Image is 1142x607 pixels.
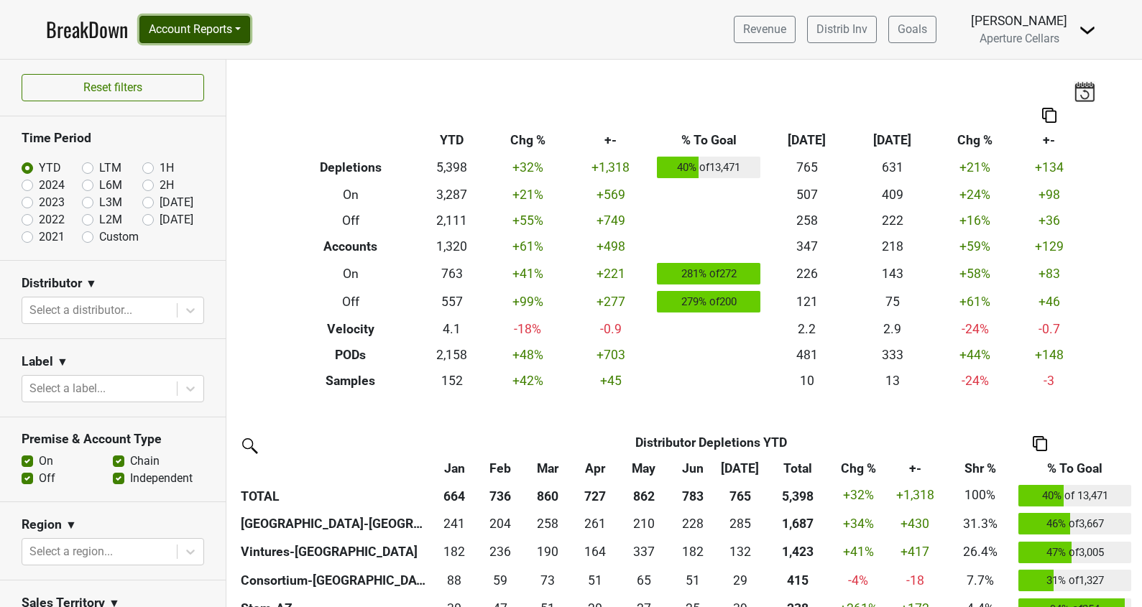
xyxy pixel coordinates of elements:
div: 210 [622,514,666,533]
label: 2H [160,177,174,194]
td: +21 % [488,182,568,208]
td: 763 [416,259,488,288]
td: +221 [568,259,653,288]
td: 75 [849,288,935,317]
th: 783 [670,481,716,510]
td: +277 [568,288,653,317]
td: -18 % [488,316,568,342]
span: Aperture Cellars [980,32,1059,45]
td: 4.1 [416,316,488,342]
td: +21 % [935,154,1015,182]
th: Jul: activate to sort column ascending [716,455,765,481]
td: 143 [849,259,935,288]
td: +16 % [935,208,1015,233]
td: 337.003 [618,538,670,567]
th: 765 [716,481,765,510]
th: On [285,182,416,208]
th: Chg %: activate to sort column ascending [832,455,885,481]
td: +46 [1016,288,1083,317]
td: -24 % [935,368,1015,394]
td: -4 % [832,566,885,595]
label: 1H [160,159,174,177]
label: [DATE] [160,211,193,228]
div: 415 [768,571,828,590]
div: +430 [888,514,941,533]
td: 2,158 [416,342,488,368]
span: ▼ [65,516,77,534]
td: 7.7% [945,566,1016,595]
td: 2,111 [416,208,488,233]
div: 65 [622,571,666,590]
td: 631 [849,154,935,182]
td: +129 [1016,233,1083,259]
td: 228 [670,509,716,538]
div: 190 [527,542,568,561]
div: 236 [481,542,520,561]
td: 65.251 [618,566,670,595]
th: Distributor Depletions YTD [477,430,945,455]
th: Off [285,208,416,233]
label: Independent [130,470,193,487]
th: [DATE] [764,128,849,154]
label: LTM [99,159,121,177]
div: 204 [481,514,520,533]
th: 727 [572,481,618,510]
th: Feb: activate to sort column ascending [477,455,523,481]
div: [PERSON_NAME] [971,11,1067,30]
td: 132.437 [716,538,765,567]
td: +703 [568,342,653,368]
label: 2023 [39,194,65,211]
td: 481 [764,342,849,368]
h3: Label [22,354,53,369]
td: +48 % [488,342,568,368]
td: +98 [1016,182,1083,208]
th: 1423.475 [764,538,831,567]
td: 241 [431,509,477,538]
td: 100% [945,481,1016,510]
img: filter [237,433,260,456]
th: Consortium-[GEOGRAPHIC_DATA] [237,566,431,595]
td: -0.9 [568,316,653,342]
td: +44 % [935,342,1015,368]
th: &nbsp;: activate to sort column ascending [237,455,431,481]
label: YTD [39,159,61,177]
td: 50.999 [670,566,716,595]
img: Copy to clipboard [1042,108,1056,123]
th: Mar: activate to sort column ascending [523,455,571,481]
label: 2024 [39,177,65,194]
td: 333 [849,342,935,368]
th: 736 [477,481,523,510]
th: Vintures-[GEOGRAPHIC_DATA] [237,538,431,567]
td: 50.834 [572,566,618,595]
div: 1,423 [768,542,828,561]
td: 181.669 [670,538,716,567]
h3: Distributor [22,276,82,291]
div: 241 [435,514,474,533]
div: 182 [673,542,712,561]
div: 73 [527,571,568,590]
td: 261 [572,509,618,538]
th: 415.251 [764,566,831,595]
td: 5,398 [416,154,488,182]
div: 261 [576,514,615,533]
td: 182.254 [431,538,477,567]
td: 88 [431,566,477,595]
th: Samples [285,368,416,394]
th: [DATE] [849,128,935,154]
th: +- [1016,128,1083,154]
td: +41 % [832,538,885,567]
label: 2021 [39,228,65,246]
th: PODs [285,342,416,368]
td: 152 [416,368,488,394]
td: 258 [764,208,849,233]
label: 2022 [39,211,65,228]
label: L6M [99,177,122,194]
div: 51 [576,571,615,590]
td: 189.926 [523,538,571,567]
label: On [39,453,53,470]
td: 258 [523,509,571,538]
th: % To Goal: activate to sort column ascending [1016,455,1135,481]
th: Off [285,288,416,317]
td: 409 [849,182,935,208]
td: +61 % [935,288,1015,317]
